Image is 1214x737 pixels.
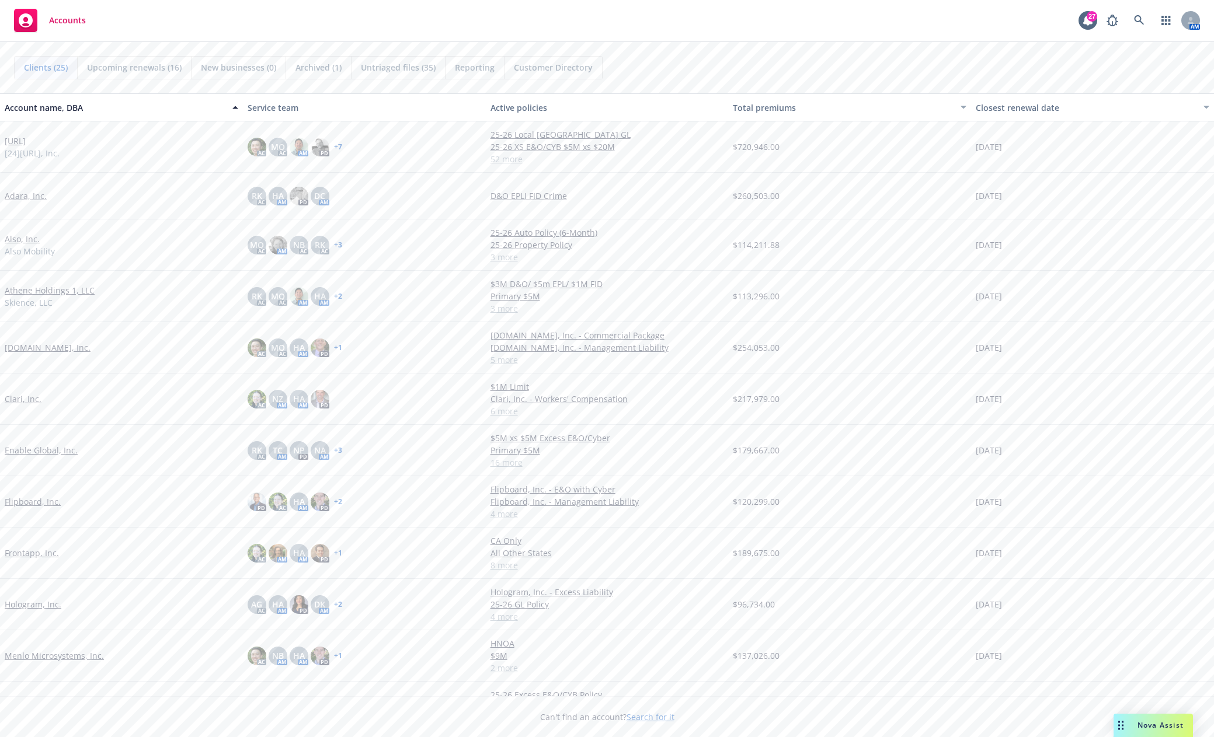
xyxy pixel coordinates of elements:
span: [DATE] [976,444,1002,456]
button: Total premiums [728,93,971,121]
span: RK [252,190,262,202]
a: Hologram, Inc. [5,598,61,610]
span: HA [293,649,305,662]
span: HA [314,290,326,302]
img: photo [311,390,329,408]
span: RK [315,239,325,251]
a: HNOA [491,637,724,649]
a: D&O EPLI FID Crime [491,190,724,202]
span: [DATE] [976,393,1002,405]
img: photo [290,595,308,614]
span: [DATE] [976,290,1002,302]
span: [DATE] [976,495,1002,508]
a: 25-26 GL Policy [491,598,724,610]
span: $720,946.00 [733,141,780,153]
span: [DATE] [976,598,1002,610]
a: Flipboard, Inc. - Management Liability [491,495,724,508]
span: AG [251,598,262,610]
span: Also Mobility [5,245,55,257]
a: Also, Inc. [5,233,40,245]
div: Service team [248,102,481,114]
img: photo [269,493,287,511]
div: Drag to move [1114,714,1128,737]
span: Accounts [49,16,86,25]
span: HA [293,547,305,559]
img: photo [290,287,308,306]
span: $96,734.00 [733,598,775,610]
a: Switch app [1154,9,1178,32]
span: RK [252,444,262,456]
img: photo [290,138,308,156]
span: $113,296.00 [733,290,780,302]
span: [DATE] [976,141,1002,153]
a: 8 more [491,559,724,571]
img: photo [290,187,308,205]
a: Accounts [9,4,91,37]
span: Clients (25) [24,61,68,74]
a: [DOMAIN_NAME], Inc. [5,341,91,354]
span: DC [314,190,325,202]
button: Nova Assist [1114,714,1193,737]
span: Upcoming renewals (16) [87,61,182,74]
a: $9M [491,649,724,662]
a: Athene Holdings 1, LLC [5,284,95,296]
a: + 2 [334,293,342,300]
span: Untriaged files (35) [361,61,436,74]
span: Skience, LLC [5,296,53,309]
span: [DATE] [976,547,1002,559]
a: 25-26 Auto Policy (6-Month) [491,226,724,239]
a: Clari, Inc. - Workers' Compensation [491,393,724,405]
span: $260,503.00 [733,190,780,202]
a: $3M D&O/ $5m EPL/ $1M FID [491,278,724,290]
a: 4 more [491,610,724,623]
a: Search for it [627,711,674,722]
a: Frontapp, Inc. [5,547,59,559]
span: RK [252,290,262,302]
span: $254,053.00 [733,341,780,354]
a: + 3 [334,242,342,249]
a: + 1 [334,550,342,557]
a: 25-26 XS E&O/CYB $5M xs $20M [491,141,724,153]
span: $189,675.00 [733,547,780,559]
div: Account name, DBA [5,102,225,114]
img: photo [269,236,287,254]
a: Primary $5M [491,290,724,302]
span: [DATE] [976,649,1002,662]
a: 3 more [491,302,724,315]
a: + 1 [334,652,342,659]
button: Closest renewal date [971,93,1214,121]
a: 25-26 Property Policy [491,239,724,251]
div: Active policies [491,102,724,114]
span: HA [293,495,305,508]
span: [DATE] [976,190,1002,202]
span: [24][URL], Inc. [5,147,60,159]
img: photo [311,138,329,156]
button: Active policies [486,93,729,121]
a: $1M Limit [491,380,724,393]
img: photo [248,647,266,665]
span: [DATE] [976,341,1002,354]
a: CA Only [491,535,724,547]
a: $5M xs $5M Excess E&O/Cyber [491,432,724,444]
a: 52 more [491,153,724,165]
a: Primary $5M [491,444,724,456]
img: photo [311,544,329,563]
span: $120,299.00 [733,495,780,508]
a: + 1 [334,344,342,351]
span: NA [314,444,326,456]
a: Flipboard, Inc. [5,495,61,508]
span: Can't find an account? [540,711,674,723]
img: photo [248,138,266,156]
span: Archived (1) [295,61,342,74]
div: Closest renewal date [976,102,1196,114]
a: 2 more [491,662,724,674]
div: 27 [1087,11,1097,22]
a: 6 more [491,405,724,417]
button: Service team [243,93,486,121]
img: photo [269,544,287,563]
span: TC [273,444,283,456]
span: DK [314,598,325,610]
a: + 2 [334,498,342,505]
